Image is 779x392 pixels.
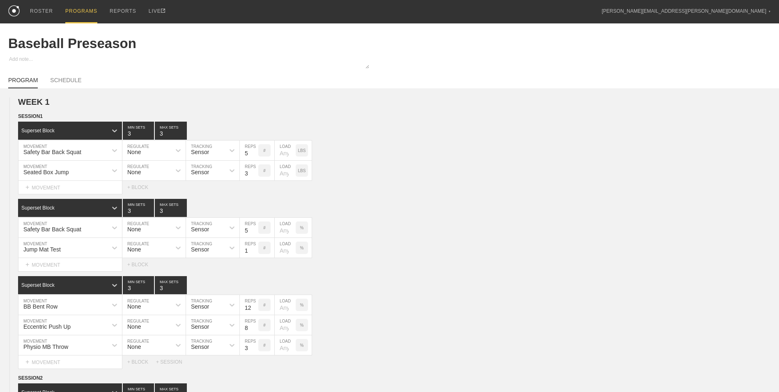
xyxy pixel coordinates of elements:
div: + SESSION [156,359,189,365]
div: None [127,226,141,233]
div: None [127,149,141,155]
img: logo [8,5,20,16]
span: + [25,358,29,365]
input: None [155,276,187,294]
input: Any [275,161,296,180]
div: Physio MB Throw [23,344,68,350]
div: ▼ [768,9,771,14]
div: MOVEMENT [18,258,122,272]
div: None [127,303,141,310]
div: Seated Box Jump [23,169,69,175]
div: MOVEMENT [18,355,122,369]
p: % [300,226,304,230]
div: MOVEMENT [18,181,122,194]
input: None [155,199,187,217]
input: Any [275,238,296,258]
p: % [300,323,304,327]
span: WEEK 1 [18,97,50,106]
div: Eccentric Push Up [23,323,71,330]
div: Sensor [191,169,209,175]
span: SESSION 2 [18,375,43,381]
input: Any [275,141,296,160]
div: None [127,323,141,330]
p: # [263,343,266,348]
p: LBS [298,148,306,153]
a: PROGRAM [8,77,38,88]
div: BB Bent Row [23,303,57,310]
p: # [263,323,266,327]
input: Any [275,295,296,315]
span: SESSION 1 [18,113,43,119]
p: % [300,246,304,250]
div: + BLOCK [127,359,156,365]
div: None [127,344,141,350]
div: Safety Bar Back Squat [23,226,81,233]
span: + [25,261,29,268]
a: SCHEDULE [50,77,81,88]
div: + BLOCK [127,184,156,190]
p: # [263,303,266,307]
div: Sensor [191,323,209,330]
div: None [127,246,141,253]
p: % [300,343,304,348]
p: # [263,246,266,250]
div: Superset Block [21,205,55,211]
input: Any [275,315,296,335]
div: Sensor [191,303,209,310]
div: Superset Block [21,282,55,288]
p: LBS [298,168,306,173]
div: Sensor [191,226,209,233]
input: None [155,122,187,140]
div: Sensor [191,246,209,253]
div: Safety Bar Back Squat [23,149,81,155]
span: + [25,184,29,191]
div: Sensor [191,344,209,350]
p: # [263,148,266,153]
div: Superset Block [21,128,55,134]
div: Jump Mat Test [23,246,61,253]
div: + BLOCK [127,262,156,267]
input: Any [275,218,296,238]
div: Sensor [191,149,209,155]
div: None [127,169,141,175]
input: Any [275,335,296,355]
p: # [263,168,266,173]
iframe: Chat Widget [738,353,779,392]
p: % [300,303,304,307]
p: # [263,226,266,230]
